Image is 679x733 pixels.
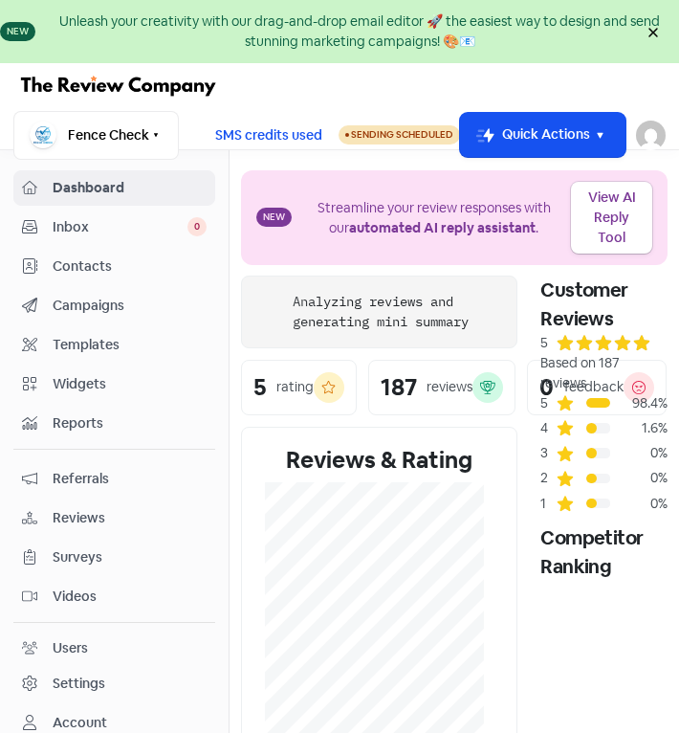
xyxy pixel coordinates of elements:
div: 4 [540,418,556,438]
a: Videos [13,579,215,614]
a: SMS credits used [199,125,339,143]
button: Quick Actions [460,113,625,157]
div: 0% [610,468,668,488]
div: rating [276,377,314,397]
div: Users [53,638,88,658]
div: 3 [540,443,556,463]
a: Users [13,631,215,666]
a: 187reviews [368,360,516,415]
span: Templates [53,335,207,355]
div: Competitor Ranking [540,523,668,581]
div: 5 [540,333,548,353]
div: Account [53,713,107,733]
span: Campaigns [53,296,207,316]
span: Inbox [53,217,187,237]
a: Settings [13,666,215,701]
div: Based on 187 reviews [540,353,668,393]
span: SMS credits used [215,125,322,145]
div: 98.4% [610,393,668,413]
a: 0feedback [527,360,667,415]
a: Templates [13,327,215,363]
span: 0 [187,217,207,236]
div: Reviews & Rating [265,443,493,478]
span: Videos [53,587,207,607]
a: Dashboard [13,170,215,206]
div: 5 [540,393,556,413]
span: Reports [53,413,207,433]
span: Surveys [53,547,207,567]
b: automated AI reply assistant [349,219,536,236]
div: 0% [610,494,668,514]
span: Widgets [53,374,207,394]
a: Widgets [13,366,215,402]
a: Campaigns [13,288,215,323]
a: Inbox 0 [13,210,215,245]
div: reviews [427,377,472,397]
div: 1 [540,494,556,514]
div: 2 [540,468,556,488]
span: Sending Scheduled [351,128,453,141]
a: Surveys [13,540,215,575]
img: User [636,121,667,151]
div: Unleash your creativity with our drag-and-drop email editor 🚀 the easiest way to design and send ... [40,11,679,52]
span: New [256,208,292,227]
a: Reviews [13,500,215,536]
div: Analyzing reviews and generating mini summary [293,292,493,332]
div: Settings [53,674,105,694]
div: 1.6% [610,418,668,438]
button: Fence Check [13,111,179,160]
a: 5rating [241,360,357,415]
a: View AI Reply Tool [571,182,652,254]
div: 0% [610,443,668,463]
span: Reviews [53,508,207,528]
span: Dashboard [53,178,207,198]
a: Contacts [13,249,215,284]
div: 5 [253,376,266,399]
a: Sending Scheduled [339,125,460,145]
span: Contacts [53,256,207,277]
div: 187 [381,376,417,399]
div: Streamline your review responses with our . [296,198,571,238]
span: Referrals [53,469,207,489]
a: Reports [13,406,215,441]
a: Referrals [13,461,215,497]
div: Customer Reviews [540,276,668,333]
